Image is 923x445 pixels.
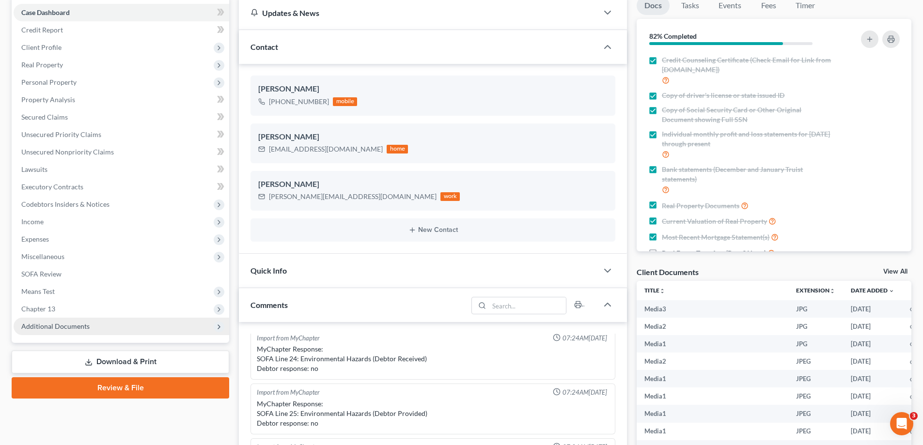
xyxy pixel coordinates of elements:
span: Quick Info [250,266,287,275]
a: Download & Print [12,351,229,373]
td: Media1 [637,387,788,405]
span: Credit Report [21,26,63,34]
td: [DATE] [843,370,902,387]
span: Miscellaneous [21,252,64,261]
div: [PERSON_NAME] [258,131,608,143]
td: Media2 [637,353,788,370]
td: Media2 [637,318,788,335]
a: Titleunfold_more [644,287,665,294]
a: Case Dashboard [14,4,229,21]
td: JPG [788,318,843,335]
span: Additional Documents [21,322,90,330]
a: Date Added expand_more [851,287,894,294]
div: home [387,145,408,153]
span: Real Estate Transfers (Past 3 Years) [662,248,766,258]
td: [DATE] [843,335,902,353]
td: JPEG [788,353,843,370]
a: Extensionunfold_more [796,287,835,294]
td: [DATE] [843,300,902,318]
div: MyChapter Response: SOFA Line 24: Environmental Hazards (Debtor Received) Debtor response: no [257,344,609,373]
td: JPEG [788,387,843,405]
td: [DATE] [843,318,902,335]
span: Codebtors Insiders & Notices [21,200,110,208]
span: Copy of Social Security Card or Other Original Document showing Full SSN [662,105,834,124]
span: Copy of driver's license or state issued ID [662,91,784,100]
span: Unsecured Nonpriority Claims [21,148,114,156]
span: Personal Property [21,78,77,86]
td: JPEG [788,423,843,440]
strong: 82% Completed [649,32,697,40]
td: JPEG [788,370,843,387]
a: Property Analysis [14,91,229,108]
span: Real Property Documents [662,201,739,211]
span: Expenses [21,235,49,243]
td: Media1 [637,423,788,440]
span: 07:24AM[DATE] [563,334,607,343]
iframe: Intercom live chat [890,412,913,435]
a: Unsecured Nonpriority Claims [14,143,229,161]
span: Credit Counseling Certificate (Check Email for Link from [DOMAIN_NAME]) [662,55,834,75]
div: [PHONE_NUMBER] [269,97,329,107]
a: Review & File [12,377,229,399]
i: unfold_more [829,288,835,294]
a: Executory Contracts [14,178,229,196]
span: Chapter 13 [21,305,55,313]
span: Means Test [21,287,55,295]
i: unfold_more [659,288,665,294]
div: Client Documents [637,267,699,277]
div: MyChapter Response: SOFA Line 25: Environmental Hazards (Debtor Provided) Debtor response: no [257,399,609,428]
span: Client Profile [21,43,62,51]
div: [PERSON_NAME] [258,179,608,190]
a: Secured Claims [14,108,229,126]
span: Bank statements (December and January Truist statements) [662,165,834,184]
td: [DATE] [843,387,902,405]
td: Media1 [637,405,788,422]
div: work [440,192,460,201]
div: [EMAIL_ADDRESS][DOMAIN_NAME] [269,144,383,154]
td: [DATE] [843,353,902,370]
button: New Contact [258,226,608,234]
a: Lawsuits [14,161,229,178]
div: Updates & News [250,8,586,18]
td: Media1 [637,370,788,387]
span: SOFA Review [21,270,62,278]
td: Media1 [637,335,788,353]
a: Unsecured Priority Claims [14,126,229,143]
td: JPEG [788,405,843,422]
a: SOFA Review [14,265,229,283]
div: [PERSON_NAME][EMAIL_ADDRESS][DOMAIN_NAME] [269,192,437,201]
td: [DATE] [843,423,902,440]
td: Media3 [637,300,788,318]
input: Search... [489,297,566,314]
div: [PERSON_NAME] [258,83,608,95]
span: Individual monthly profit and loss statements for [DATE] through present [662,129,834,149]
div: Import from MyChapter [257,334,320,343]
span: 3 [910,412,918,420]
span: Case Dashboard [21,8,70,16]
span: Property Analysis [21,95,75,104]
span: Contact [250,42,278,51]
div: Import from MyChapter [257,388,320,397]
span: Executory Contracts [21,183,83,191]
span: 07:24AM[DATE] [563,388,607,397]
i: expand_more [889,288,894,294]
td: JPG [788,300,843,318]
span: Comments [250,300,288,309]
div: mobile [333,97,357,106]
span: Lawsuits [21,165,47,173]
span: Secured Claims [21,113,68,121]
a: Credit Report [14,21,229,39]
span: Unsecured Priority Claims [21,130,101,138]
span: Most Recent Mortgage Statement(s) [662,232,769,242]
span: Real Property [21,61,63,69]
span: Income [21,217,44,226]
span: Current Valuation of Real Property [662,216,767,226]
td: [DATE] [843,405,902,422]
td: JPG [788,335,843,353]
a: View All [883,268,907,275]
